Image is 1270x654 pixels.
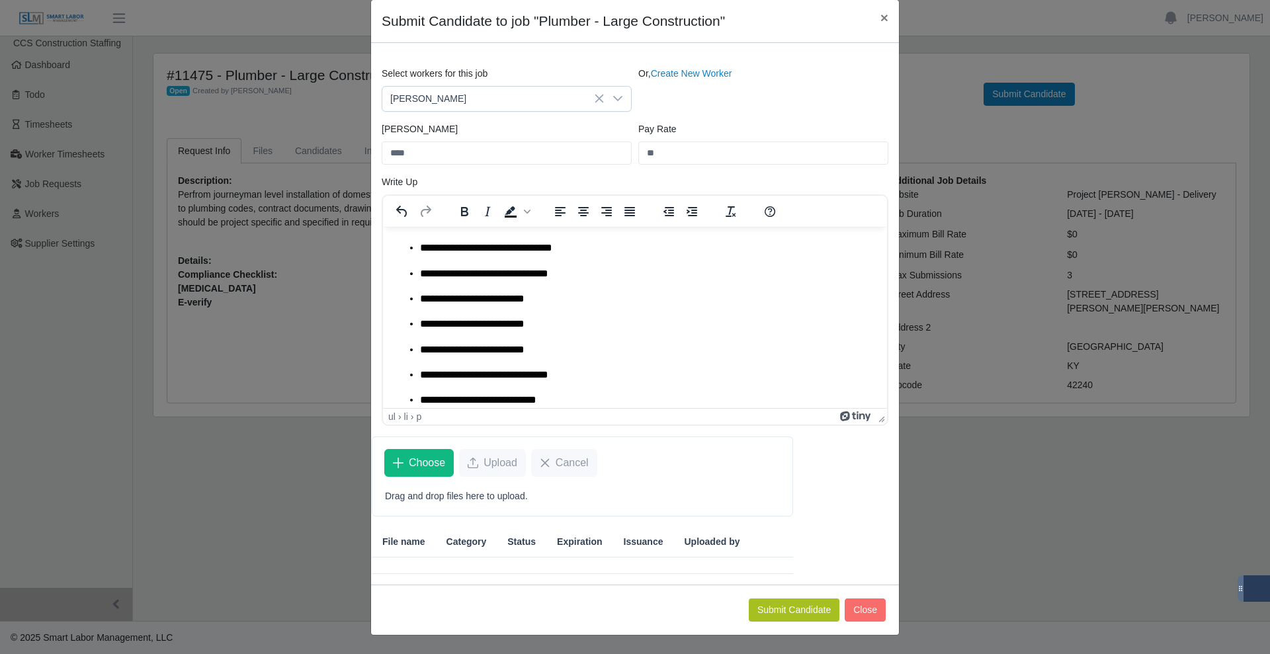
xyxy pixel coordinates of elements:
[384,449,454,477] button: Choose
[411,411,414,422] div: ›
[382,535,425,549] span: File name
[382,122,458,136] label: [PERSON_NAME]
[404,411,408,422] div: li
[453,202,476,221] button: Bold
[651,68,732,79] a: Create New Worker
[382,87,605,111] span: Daniel Skipworth
[635,67,892,112] div: Or,
[638,122,677,136] label: Pay Rate
[556,455,589,471] span: Cancel
[398,411,402,422] div: ›
[759,202,781,221] button: Help
[507,535,536,549] span: Status
[382,175,417,189] label: Write Up
[557,535,602,549] span: Expiration
[385,489,780,503] p: Drag and drop files here to upload.
[720,202,742,221] button: Clear formatting
[382,67,487,81] label: Select workers for this job
[572,202,595,221] button: Align center
[749,598,839,622] button: Submit Candidate
[624,535,663,549] span: Issuance
[414,202,437,221] button: Redo
[549,202,571,221] button: Align left
[840,411,873,422] a: Powered by Tiny
[595,202,618,221] button: Align right
[499,202,532,221] div: Background color Black
[446,535,487,549] span: Category
[531,449,597,477] button: Cancel
[684,535,740,549] span: Uploaded by
[484,455,517,471] span: Upload
[409,455,445,471] span: Choose
[618,202,641,221] button: Justify
[873,409,887,425] div: Press the Up and Down arrow keys to resize the editor.
[416,411,421,422] div: p
[391,202,413,221] button: Undo
[459,449,526,477] button: Upload
[388,411,396,422] div: ul
[657,202,680,221] button: Decrease indent
[476,202,499,221] button: Italic
[383,227,887,408] iframe: Rich Text Area
[845,598,886,622] button: Close
[681,202,703,221] button: Increase indent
